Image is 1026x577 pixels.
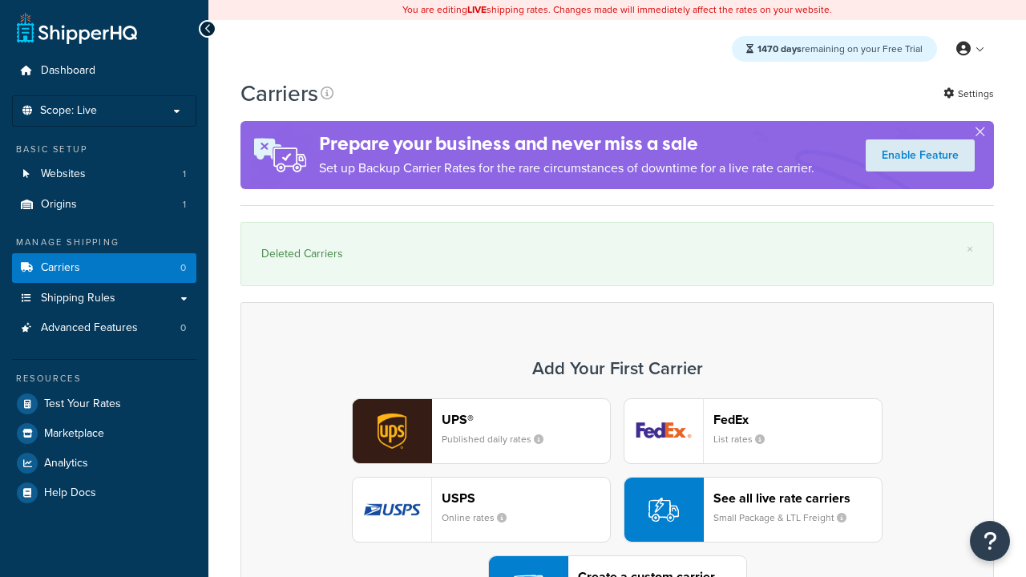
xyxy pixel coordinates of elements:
[12,190,196,220] li: Origins
[44,427,104,441] span: Marketplace
[44,397,121,411] span: Test Your Rates
[713,432,778,446] small: List rates
[648,494,679,525] img: icon-carrier-liverate-becf4550.svg
[12,389,196,418] a: Test Your Rates
[970,521,1010,561] button: Open Resource Center
[12,372,196,385] div: Resources
[44,457,88,470] span: Analytics
[624,398,883,464] button: fedEx logoFedExList rates
[17,12,137,44] a: ShipperHQ Home
[442,510,519,525] small: Online rates
[319,131,814,157] h4: Prepare your business and never miss a sale
[713,412,882,427] header: FedEx
[183,167,186,181] span: 1
[624,477,883,543] button: See all live rate carriersSmall Package & LTL Freight
[442,412,610,427] header: UPS®
[44,486,96,500] span: Help Docs
[353,478,431,542] img: usps logo
[41,321,138,335] span: Advanced Features
[943,83,994,105] a: Settings
[352,398,611,464] button: ups logoUPS®Published daily rates
[41,292,115,305] span: Shipping Rules
[12,56,196,86] a: Dashboard
[624,399,703,463] img: fedEx logo
[12,190,196,220] a: Origins 1
[12,313,196,343] li: Advanced Features
[866,139,975,171] a: Enable Feature
[41,64,95,78] span: Dashboard
[713,490,882,506] header: See all live rate carriers
[12,253,196,283] li: Carriers
[12,313,196,343] a: Advanced Features 0
[12,419,196,448] a: Marketplace
[732,36,937,62] div: remaining on your Free Trial
[12,253,196,283] a: Carriers 0
[183,198,186,212] span: 1
[41,261,80,275] span: Carriers
[12,143,196,156] div: Basic Setup
[40,104,97,118] span: Scope: Live
[757,42,802,56] strong: 1470 days
[240,78,318,109] h1: Carriers
[967,243,973,256] a: ×
[319,157,814,180] p: Set up Backup Carrier Rates for the rare circumstances of downtime for a live rate carrier.
[713,510,859,525] small: Small Package & LTL Freight
[257,359,977,378] h3: Add Your First Carrier
[180,261,186,275] span: 0
[442,432,556,446] small: Published daily rates
[12,478,196,507] a: Help Docs
[12,449,196,478] a: Analytics
[467,2,487,17] b: LIVE
[41,198,77,212] span: Origins
[12,284,196,313] a: Shipping Rules
[352,477,611,543] button: usps logoUSPSOnline rates
[261,243,973,265] div: Deleted Carriers
[12,159,196,189] li: Websites
[41,167,86,181] span: Websites
[353,399,431,463] img: ups logo
[12,159,196,189] a: Websites 1
[12,236,196,249] div: Manage Shipping
[240,121,319,189] img: ad-rules-rateshop-fe6ec290ccb7230408bd80ed9643f0289d75e0ffd9eb532fc0e269fcd187b520.png
[442,490,610,506] header: USPS
[180,321,186,335] span: 0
